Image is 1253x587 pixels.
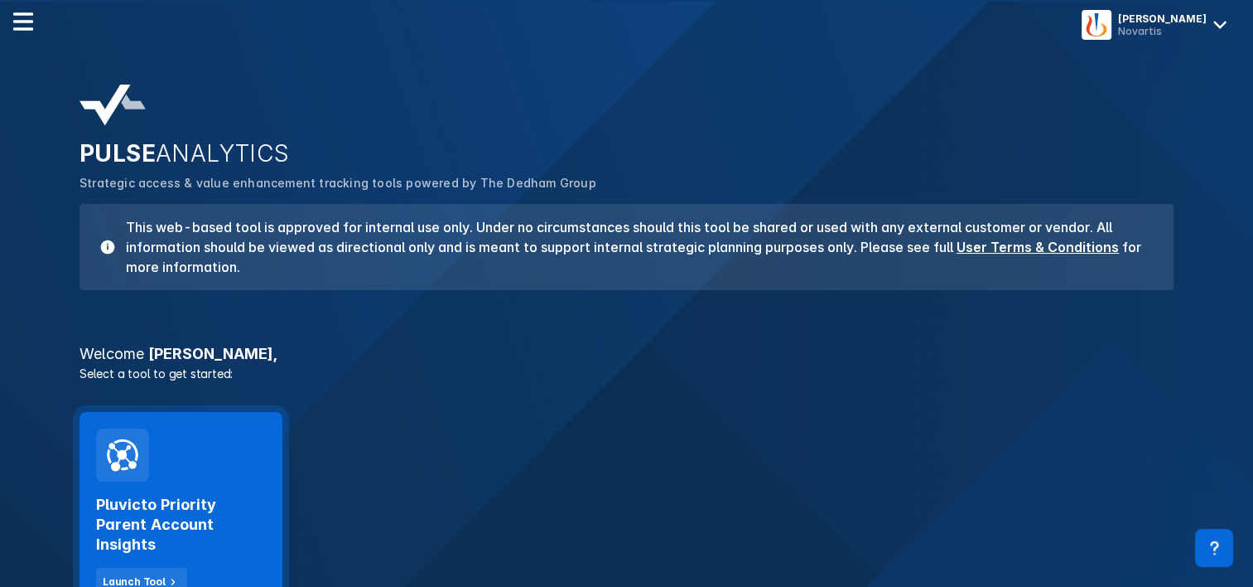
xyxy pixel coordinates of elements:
[80,174,1173,192] p: Strategic access & value enhancement tracking tools powered by The Dedham Group
[70,347,1183,361] h3: [PERSON_NAME] ,
[70,365,1183,382] p: Select a tool to get started:
[156,139,290,167] span: ANALYTICS
[957,239,1119,255] a: User Terms & Conditions
[1195,529,1233,567] div: Contact Support
[116,217,1154,277] h3: This web-based tool is approved for internal use only. Under no circumstances should this tool be...
[96,495,266,555] h2: Pluvicto Priority Parent Account Insights
[80,139,1173,167] h2: PULSE
[80,85,146,126] img: pulse-analytics-logo
[1118,25,1207,37] div: Novartis
[13,12,33,32] img: menu--horizontal.svg
[80,345,144,362] span: Welcome
[1118,12,1207,25] div: [PERSON_NAME]
[1085,13,1108,36] img: menu button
